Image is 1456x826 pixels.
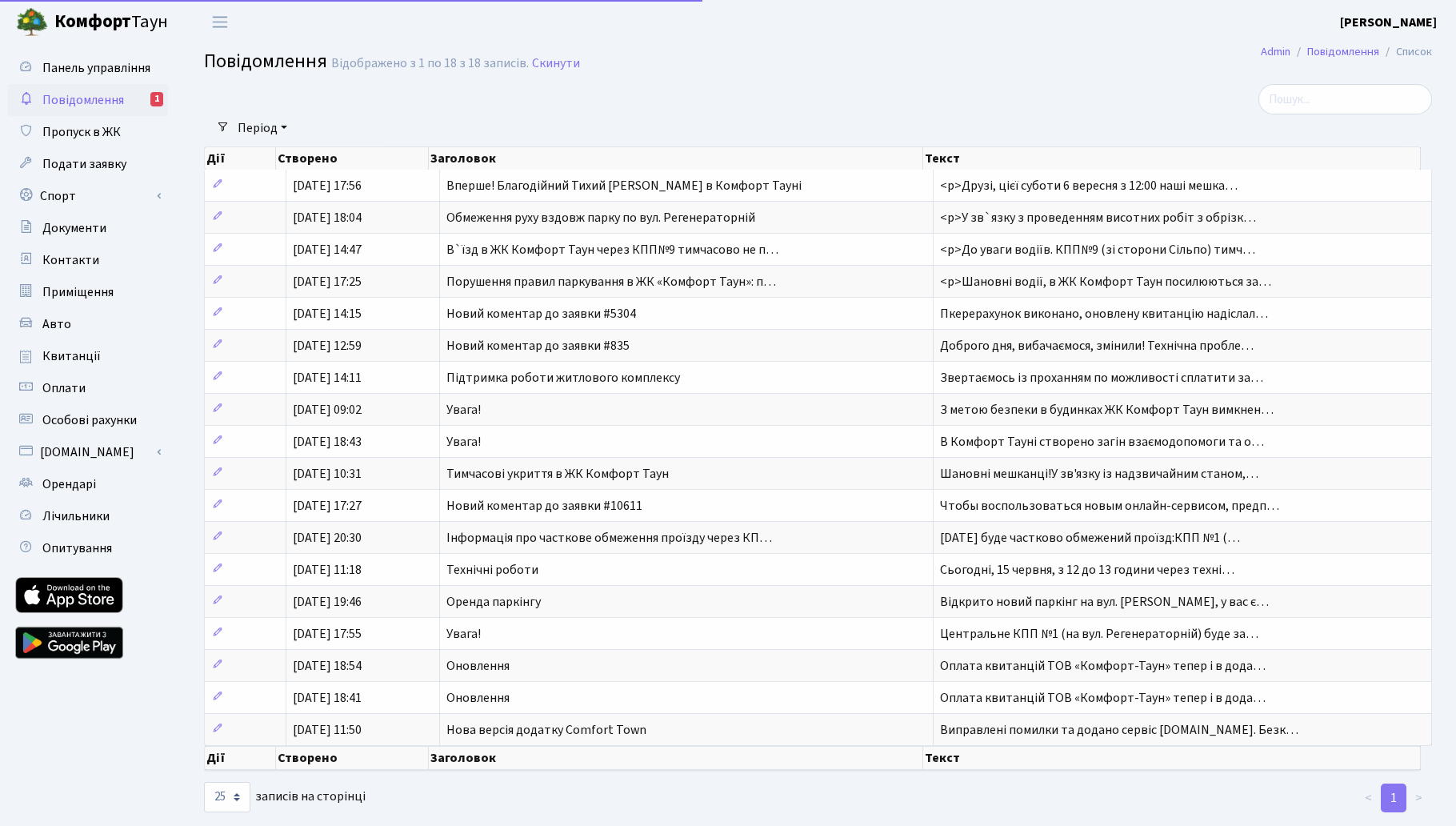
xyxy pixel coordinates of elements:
span: <p>До уваги водіїв. КПП№9 (зі сторони Сільпо) тимч… [940,241,1255,259]
span: <p>У зв`язку з проведенням висотних робіт з обрізк… [940,209,1256,227]
span: Повідомлення [204,47,327,75]
span: <p>Друзі, цієї суботи 6 вересня з 12:00 наші мешка… [940,177,1238,194]
span: Виправлені помилки та додано сервіс [DOMAIN_NAME]. Безк… [940,721,1298,739]
input: Пошук... [1258,84,1432,114]
span: Пкерерахунок виконано, оновлену квитанцію надіслал… [940,305,1268,323]
b: [PERSON_NAME] [1340,14,1437,31]
span: Контакти [42,251,99,269]
span: Увага! [446,433,481,451]
a: 1 [1381,784,1406,812]
span: [DATE] 17:55 [293,625,362,643]
nav: breadcrumb [1237,35,1456,69]
span: [DATE] 18:41 [293,689,362,707]
span: [DATE] буде частково обмежений проїзд:КПП №1 (… [940,529,1240,547]
span: Повідомлення [42,91,124,109]
span: Лічильники [42,507,110,525]
div: Відображено з 1 по 18 з 18 записів. [331,56,529,71]
li: Список [1379,43,1432,61]
span: Опитування [42,539,112,557]
span: Орендарі [42,475,96,493]
span: Новий коментар до заявки #835 [446,337,630,355]
span: Інформація про часткове обмеження проїзду через КП… [446,529,772,547]
span: Чтобы воспользоваться новым онлайн-сервисом, предп… [940,497,1279,515]
a: Повідомлення [1307,43,1379,60]
span: Панель управління [42,59,150,77]
b: Комфорт [54,9,131,34]
th: Створено [276,147,429,170]
a: Оплати [8,372,168,404]
span: З метою безпеки в будинках ЖК Комфорт Таун вимкнен… [940,401,1274,419]
a: Повідомлення1 [8,84,168,116]
a: Авто [8,308,168,340]
span: Технічні роботи [446,561,538,579]
a: Квитанції [8,340,168,372]
span: В Комфорт Тауні створено загін взаємодопомоги та о… [940,433,1264,451]
span: [DATE] 17:25 [293,273,362,291]
span: Сьогодні, 15 червня, з 12 до 13 години через техні… [940,561,1234,579]
span: Оплата квитанцій ТОВ «Комфорт-Таун» тепер і в дода… [940,657,1266,675]
span: [DATE] 11:50 [293,721,362,739]
span: Доброго дня, вибачаємося, змінили! Технічна пробле… [940,337,1254,355]
span: В`їзд в ЖК Комфорт Таун через КПП№9 тимчасово не п… [446,241,778,259]
th: Текст [923,746,1422,770]
span: [DATE] 14:11 [293,369,362,387]
a: Подати заявку [8,148,168,180]
span: Вперше! Благодійний Тихий [PERSON_NAME] в Комфорт Тауні [446,177,802,194]
span: Таун [54,9,168,36]
span: Оренда паркінгу [446,593,541,611]
a: Лічильники [8,500,168,532]
span: Нова версія додатку Comfort Town [446,721,646,739]
span: Оплата квитанцій ТОВ «Комфорт-Таун» тепер і в дода… [940,689,1266,707]
span: [DATE] 20:30 [293,529,362,547]
th: Дії [205,746,276,770]
a: Пропуск в ЖК [8,116,168,148]
span: Обмеження руху вздовж парку по вул. Регенераторній [446,209,755,227]
span: [DATE] 09:02 [293,401,362,419]
th: Дії [205,147,276,170]
span: [DATE] 11:18 [293,561,362,579]
span: Пропуск в ЖК [42,123,121,141]
span: Шановні мешканці!У зв'язку із надзвичайним станом,… [940,465,1258,483]
span: Новий коментар до заявки #5304 [446,305,636,323]
a: Контакти [8,244,168,276]
span: Подати заявку [42,155,126,173]
button: Переключити навігацію [200,9,240,35]
a: Період [231,114,294,142]
span: Документи [42,219,106,237]
a: Особові рахунки [8,404,168,436]
span: [DATE] 18:43 [293,433,362,451]
a: [DOMAIN_NAME] [8,436,168,468]
label: записів на сторінці [204,782,366,812]
th: Заголовок [429,147,923,170]
span: Оновлення [446,689,510,707]
span: [DATE] 18:04 [293,209,362,227]
span: [DATE] 12:59 [293,337,362,355]
a: Admin [1261,43,1290,60]
span: Підтримка роботи житлового комплексу [446,369,680,387]
a: Панель управління [8,52,168,84]
span: Тимчасові укриття в ЖК Комфорт Таун [446,465,669,483]
span: Авто [42,315,71,333]
span: [DATE] 18:54 [293,657,362,675]
th: Створено [276,746,429,770]
span: <p>Шановні водії, в ЖК Комфорт Таун посилюються за… [940,273,1271,291]
span: [DATE] 14:47 [293,241,362,259]
div: 1 [150,92,163,106]
a: Скинути [532,56,580,71]
a: Документи [8,212,168,244]
span: Центральне КПП №1 (на вул. Регенераторній) буде за… [940,625,1258,643]
select: записів на сторінці [204,782,250,812]
img: logo.png [16,6,48,38]
span: [DATE] 19:46 [293,593,362,611]
a: Приміщення [8,276,168,308]
span: [DATE] 17:27 [293,497,362,515]
span: Приміщення [42,283,114,301]
span: Увага! [446,401,481,419]
a: Спорт [8,180,168,212]
span: Квитанції [42,347,101,365]
a: [PERSON_NAME] [1340,13,1437,32]
span: Оновлення [446,657,510,675]
span: Увага! [446,625,481,643]
a: Орендарі [8,468,168,500]
span: Звертаємось із проханням по можливості сплатити за… [940,369,1263,387]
